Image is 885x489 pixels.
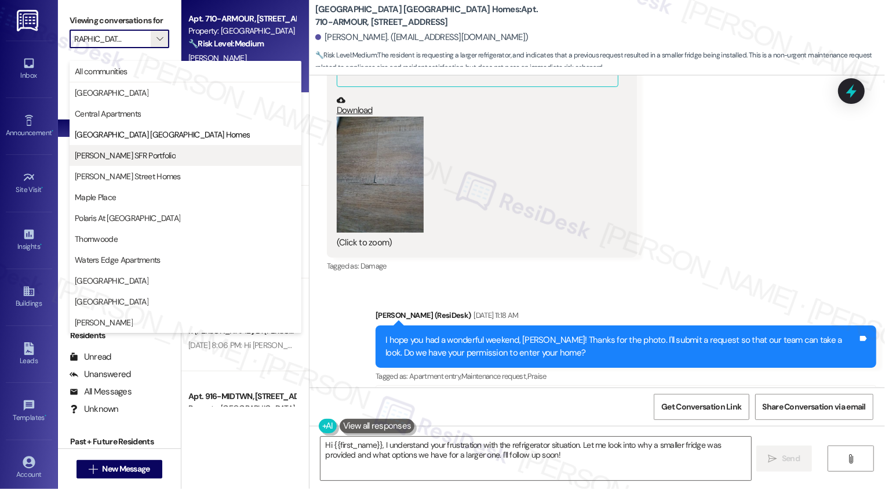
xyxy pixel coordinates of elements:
[782,452,800,465] span: Send
[75,275,148,287] span: [GEOGRAPHIC_DATA]
[156,34,163,44] i: 
[755,394,873,420] button: Share Conversation via email
[654,394,749,420] button: Get Conversation Link
[52,127,53,135] span: •
[75,150,176,161] span: [PERSON_NAME] SFR Portfolio
[337,117,424,233] button: Zoom image
[337,237,618,249] div: (Click to zoom)
[6,396,52,427] a: Templates •
[70,386,132,398] div: All Messages
[256,325,322,336] span: D. [PERSON_NAME]
[75,108,141,119] span: Central Apartments
[461,371,527,381] span: Maintenance request ,
[70,368,131,381] div: Unanswered
[315,49,885,74] span: : The resident is requesting a larger refrigerator, and indicates that a previous request resulte...
[58,436,181,448] div: Past + Future Residents
[6,224,52,256] a: Insights •
[58,66,181,78] div: Prospects + Residents
[188,340,837,350] div: [DATE] 8:06 PM: Hi [PERSON_NAME], it's nice to meet you! I'm so glad to hear you're happy with yo...
[75,66,128,77] span: All communities
[847,454,855,463] i: 
[58,329,181,342] div: Residents
[58,224,181,236] div: Prospects
[40,241,42,249] span: •
[75,129,250,140] span: [GEOGRAPHIC_DATA] [GEOGRAPHIC_DATA] Homes
[188,53,246,63] span: [PERSON_NAME]
[77,460,162,479] button: New Message
[75,296,148,307] span: [GEOGRAPHIC_DATA]
[315,50,377,60] strong: 🔧 Risk Level: Medium
[327,258,637,274] div: Tagged as:
[315,31,529,44] div: [PERSON_NAME]. ([EMAIL_ADDRESS][DOMAIN_NAME])
[385,334,858,359] div: I hope you had a wonderful weekend, [PERSON_NAME]! Thanks for the photo. I'll submit a request so...
[756,445,813,472] button: Send
[6,339,52,370] a: Leads
[6,452,52,484] a: Account
[6,53,52,85] a: Inbox
[188,325,256,336] span: F. [PERSON_NAME]
[188,13,296,25] div: Apt. 710-ARMOUR, [STREET_ADDRESS]
[188,403,296,415] div: Property: [GEOGRAPHIC_DATA] [GEOGRAPHIC_DATA] Homes
[769,454,777,463] i: 
[6,168,52,199] a: Site Visit •
[527,371,547,381] span: Praise
[75,87,148,99] span: [GEOGRAPHIC_DATA]
[70,403,119,415] div: Unknown
[42,184,43,192] span: •
[102,463,150,475] span: New Message
[45,412,46,420] span: •
[75,254,161,266] span: Waters Edge Apartments
[75,317,133,328] span: [PERSON_NAME]
[75,191,116,203] span: Maple Place
[75,171,181,182] span: [PERSON_NAME] Street Homes
[409,371,461,381] span: Apartment entry ,
[321,437,751,480] textarea: Hi {{first_name}}, I understand your frustration with the refrigerator situation. Let me look int...
[75,233,118,245] span: Thornwoode
[188,25,296,37] div: Property: [GEOGRAPHIC_DATA] [GEOGRAPHIC_DATA] Homes
[188,38,264,49] strong: 🔧 Risk Level: Medium
[89,465,97,474] i: 
[471,309,519,321] div: [DATE] 11:18 AM
[376,368,876,385] div: Tagged as:
[315,3,547,28] b: [GEOGRAPHIC_DATA] [GEOGRAPHIC_DATA] Homes: Apt. 710-ARMOUR, [STREET_ADDRESS]
[661,401,741,413] span: Get Conversation Link
[376,309,876,325] div: [PERSON_NAME] (ResiDesk)
[6,281,52,313] a: Buildings
[763,401,866,413] span: Share Conversation via email
[17,10,41,31] img: ResiDesk Logo
[188,390,296,403] div: Apt. 916-MIDTWN, [STREET_ADDRESS]
[70,351,111,363] div: Unread
[360,261,387,271] span: Damage
[75,212,180,224] span: Polaris At [GEOGRAPHIC_DATA]
[75,30,151,48] input: All communities
[337,96,618,116] a: Download
[70,12,169,30] label: Viewing conversations for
